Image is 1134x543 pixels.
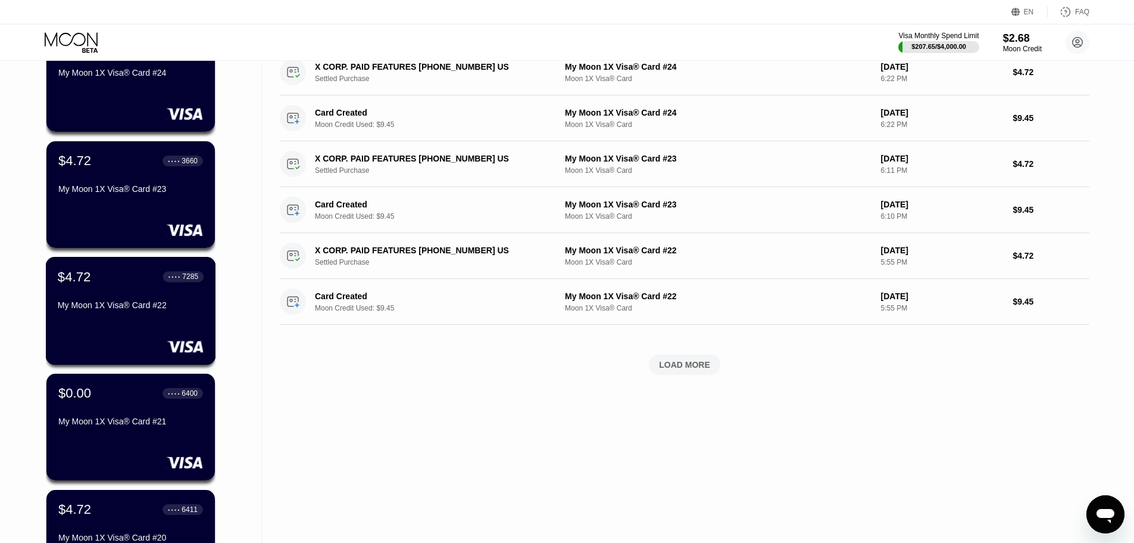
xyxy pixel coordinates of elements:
[315,258,563,266] div: Settled Purchase
[565,200,871,209] div: My Moon 1X Visa® Card #23
[1013,113,1089,123] div: $9.45
[280,49,1089,95] div: X CORP. PAID FEATURES [PHONE_NUMBER] USSettled PurchaseMy Moon 1X Visa® Card #24Moon 1X Visa® Car...
[315,75,563,83] div: Settled Purchase
[1003,45,1042,53] div: Moon Credit
[58,533,203,542] div: My Moon 1X Visa® Card #20
[565,75,871,83] div: Moon 1X Visa® Card
[315,154,546,163] div: X CORP. PAID FEATURES [PHONE_NUMBER] US
[280,95,1089,141] div: Card CreatedMoon Credit Used: $9.45My Moon 1X Visa® Card #24Moon 1X Visa® Card[DATE]6:22 PM$9.45
[565,62,871,72] div: My Moon 1X Visa® Card #24
[1013,205,1089,215] div: $9.45
[1048,6,1089,18] div: FAQ
[315,200,546,209] div: Card Created
[565,258,871,266] div: Moon 1X Visa® Card
[898,32,979,53] div: Visa Monthly Spend Limit$207.65/$4,000.00
[881,120,1004,129] div: 6:22 PM
[168,159,180,163] div: ● ● ● ●
[881,212,1004,221] div: 6:10 PM
[1013,67,1089,77] div: $4.72
[168,392,180,395] div: ● ● ● ●
[168,508,180,511] div: ● ● ● ●
[46,257,215,364] div: $4.72● ● ● ●7285My Moon 1X Visa® Card #22
[1011,6,1048,18] div: EN
[881,166,1004,175] div: 6:11 PM
[881,258,1004,266] div: 5:55 PM
[881,154,1004,163] div: [DATE]
[182,157,198,165] div: 3660
[280,233,1089,279] div: X CORP. PAID FEATURES [PHONE_NUMBER] USSettled PurchaseMy Moon 1X Visa® Card #22Moon 1X Visa® Car...
[315,246,546,255] div: X CORP. PAID FEATURES [PHONE_NUMBER] US
[1013,297,1089,306] div: $9.45
[315,212,563,221] div: Moon Credit Used: $9.45
[565,108,871,117] div: My Moon 1X Visa® Card #24
[565,154,871,163] div: My Moon 1X Visa® Card #23
[182,272,198,281] div: 7285
[280,279,1089,325] div: Card CreatedMoon Credit Used: $9.45My Moon 1X Visa® Card #22Moon 1X Visa® Card[DATE]5:55 PM$9.45
[565,212,871,221] div: Moon 1X Visa® Card
[881,246,1004,255] div: [DATE]
[1024,8,1034,16] div: EN
[1086,495,1124,533] iframe: Dugme za pokretanje prozora za razmenu poruka
[898,32,979,40] div: Visa Monthly Spend Limit
[315,291,546,301] div: Card Created
[1013,159,1089,169] div: $4.72
[315,62,546,72] div: X CORP. PAID FEATURES [PHONE_NUMBER] US
[58,184,203,194] div: My Moon 1X Visa® Card #23
[58,502,91,517] div: $4.72
[565,120,871,129] div: Moon 1X Visa® Card
[182,389,198,398] div: 6400
[315,108,546,117] div: Card Created
[280,355,1089,375] div: LOAD MORE
[565,246,871,255] div: My Moon 1X Visa® Card #22
[659,359,710,370] div: LOAD MORE
[1003,32,1042,53] div: $2.68Moon Credit
[315,120,563,129] div: Moon Credit Used: $9.45
[565,166,871,175] div: Moon 1X Visa® Card
[315,166,563,175] div: Settled Purchase
[58,386,91,401] div: $0.00
[881,75,1004,83] div: 6:22 PM
[881,200,1004,209] div: [DATE]
[46,374,215,480] div: $0.00● ● ● ●6400My Moon 1X Visa® Card #21
[315,304,563,312] div: Moon Credit Used: $9.45
[58,68,203,77] div: My Moon 1X Visa® Card #24
[280,141,1089,187] div: X CORP. PAID FEATURES [PHONE_NUMBER] USSettled PurchaseMy Moon 1X Visa® Card #23Moon 1X Visa® Car...
[1013,251,1089,260] div: $4.72
[881,291,1004,301] div: [DATE]
[58,300,204,310] div: My Moon 1X Visa® Card #22
[182,505,198,514] div: 6411
[881,304,1004,312] div: 5:55 PM
[881,62,1004,72] div: [DATE]
[881,108,1004,117] div: [DATE]
[565,304,871,312] div: Moon 1X Visa® Card
[58,269,91,284] div: $4.72
[1075,8,1089,16] div: FAQ
[280,187,1089,233] div: Card CreatedMoon Credit Used: $9.45My Moon 1X Visa® Card #23Moon 1X Visa® Card[DATE]6:10 PM$9.45
[46,25,215,132] div: $0.00● ● ● ●4159My Moon 1X Visa® Card #24
[58,417,203,426] div: My Moon 1X Visa® Card #21
[565,291,871,301] div: My Moon 1X Visa® Card #22
[1003,32,1042,45] div: $2.68
[911,43,966,50] div: $207.65 / $4,000.00
[46,141,215,248] div: $4.72● ● ● ●3660My Moon 1X Visa® Card #23
[58,153,91,169] div: $4.72
[168,275,180,278] div: ● ● ● ●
